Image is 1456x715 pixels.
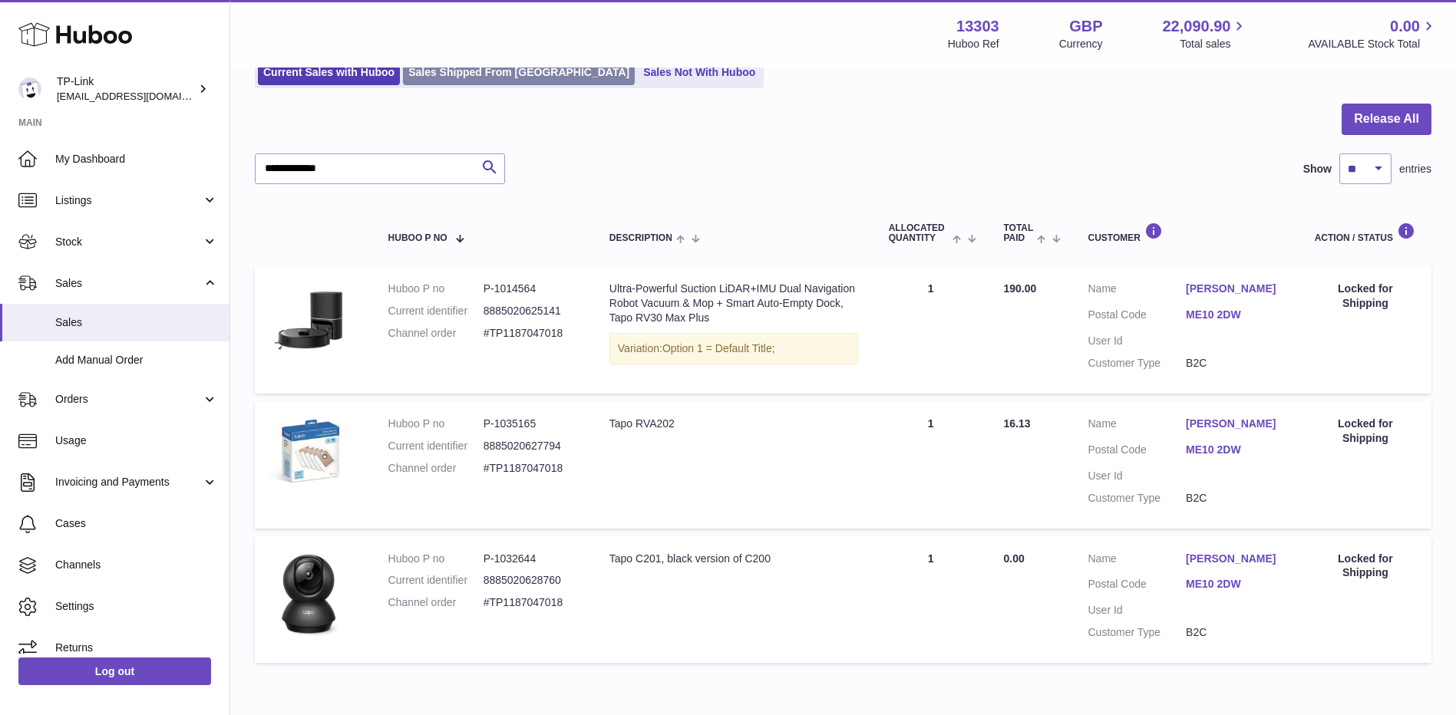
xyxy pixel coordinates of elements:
[55,433,218,448] span: Usage
[1088,577,1186,595] dt: Postal Code
[1186,356,1284,371] dd: B2C
[1186,625,1284,640] dd: B2C
[484,282,579,296] dd: P-1014564
[388,304,484,318] dt: Current identifier
[873,536,989,664] td: 1
[1069,16,1102,37] strong: GBP
[1003,417,1030,430] span: 16.13
[1315,282,1416,311] div: Locked for Shipping
[1186,308,1284,322] a: ME10 2DW
[609,233,672,243] span: Description
[889,223,949,243] span: ALLOCATED Quantity
[1003,282,1036,295] span: 190.00
[388,282,484,296] dt: Huboo P no
[1162,16,1248,51] a: 22,090.90 Total sales
[1088,491,1186,506] dt: Customer Type
[1059,37,1103,51] div: Currency
[1390,16,1420,37] span: 0.00
[1088,222,1283,243] div: Customer
[258,60,400,85] a: Current Sales with Huboo
[18,657,211,685] a: Log out
[1088,469,1186,483] dt: User Id
[948,37,999,51] div: Huboo Ref
[55,152,218,166] span: My Dashboard
[1186,577,1284,591] a: ME10 2DW
[484,439,579,453] dd: 8885020627794
[1162,16,1230,37] span: 22,090.90
[55,235,202,249] span: Stock
[1186,417,1284,431] a: [PERSON_NAME]
[484,417,579,431] dd: P-1035165
[1088,603,1186,618] dt: User Id
[1315,222,1416,243] div: Action / Status
[1088,334,1186,348] dt: User Id
[57,90,226,102] span: [EMAIL_ADDRESS][DOMAIN_NAME]
[55,475,202,489] span: Invoicing and Payments
[1088,308,1186,326] dt: Postal Code
[388,573,484,588] dt: Current identifier
[873,401,989,529] td: 1
[1186,443,1284,457] a: ME10 2DW
[1003,552,1024,565] span: 0.00
[55,392,202,407] span: Orders
[1088,625,1186,640] dt: Customer Type
[484,552,579,566] dd: P-1032644
[1342,104,1431,135] button: Release All
[1088,417,1186,435] dt: Name
[55,558,218,572] span: Channels
[609,333,858,364] div: Variation:
[1088,282,1186,300] dt: Name
[270,552,347,636] img: 133031739979760.jpg
[609,417,858,431] div: Tapo RVA202
[55,516,218,531] span: Cases
[484,595,579,610] dd: #TP1187047018
[57,74,195,104] div: TP-Link
[270,282,347,358] img: 01_large_20240808023803n.jpg
[18,77,41,100] img: gaby.chen@tp-link.com
[1003,223,1033,243] span: Total paid
[609,282,858,325] div: Ultra-Powerful Suction LiDAR+IMU Dual Navigation Robot Vacuum & Mop + Smart Auto-Empty Dock, Tapo...
[270,417,347,486] img: 1741107077.jpg
[55,599,218,614] span: Settings
[1315,552,1416,581] div: Locked for Shipping
[388,233,447,243] span: Huboo P no
[1308,16,1438,51] a: 0.00 AVAILABLE Stock Total
[388,326,484,341] dt: Channel order
[662,342,775,354] span: Option 1 = Default Title;
[55,193,202,208] span: Listings
[388,595,484,610] dt: Channel order
[1088,356,1186,371] dt: Customer Type
[55,315,218,330] span: Sales
[484,461,579,476] dd: #TP1187047018
[55,353,218,367] span: Add Manual Order
[1308,37,1438,51] span: AVAILABLE Stock Total
[638,60,761,85] a: Sales Not With Huboo
[1186,282,1284,296] a: [PERSON_NAME]
[388,417,484,431] dt: Huboo P no
[1088,552,1186,570] dt: Name
[1186,491,1284,506] dd: B2C
[388,552,484,566] dt: Huboo P no
[956,16,999,37] strong: 13303
[1180,37,1248,51] span: Total sales
[873,266,989,394] td: 1
[484,573,579,588] dd: 8885020628760
[484,304,579,318] dd: 8885020625141
[1399,162,1431,176] span: entries
[55,641,218,655] span: Returns
[388,439,484,453] dt: Current identifier
[1303,162,1332,176] label: Show
[388,461,484,476] dt: Channel order
[1088,443,1186,461] dt: Postal Code
[55,276,202,291] span: Sales
[403,60,635,85] a: Sales Shipped From [GEOGRAPHIC_DATA]
[1186,552,1284,566] a: [PERSON_NAME]
[484,326,579,341] dd: #TP1187047018
[1315,417,1416,446] div: Locked for Shipping
[609,552,858,566] div: Tapo C201, black version of C200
